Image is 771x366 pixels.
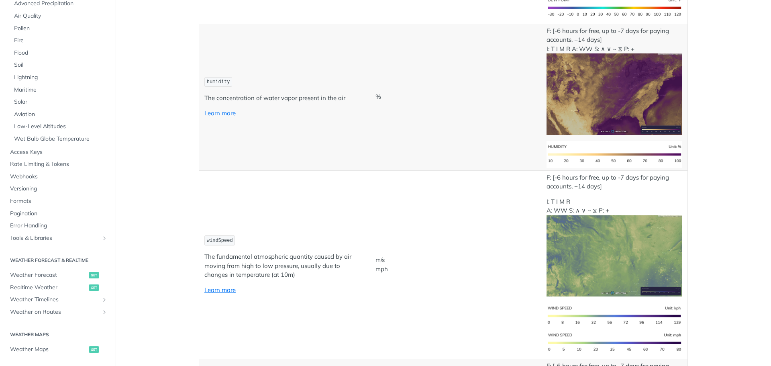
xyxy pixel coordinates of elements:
span: Expand image [547,150,682,157]
a: Weather TimelinesShow subpages for Weather Timelines [6,294,110,306]
a: Learn more [204,109,236,117]
span: Expand image [547,251,682,259]
span: Air Quality [14,12,108,20]
a: Rate Limiting & Tokens [6,158,110,170]
a: Weather Forecastget [6,269,110,281]
h2: Weather Forecast & realtime [6,257,110,264]
span: Expand image [547,3,682,11]
a: Fire [10,35,110,47]
p: The fundamental atmospheric quantity caused by air moving from high to low pressure, usually due ... [204,252,365,280]
span: Solar [14,98,108,106]
a: Flood [10,47,110,59]
a: Air Quality [10,10,110,22]
p: I: T I M R A: WW S: ∧ ∨ ~ ⧖ P: + [547,197,682,297]
p: F: [-6 hours for free, up to -7 days for paying accounts, +14 days] I: T I M R A: WW S: ∧ ∨ ~ ⧖ P: + [547,27,682,135]
span: Rate Limiting & Tokens [10,160,108,168]
span: Webhooks [10,173,108,181]
span: Weather Maps [10,346,87,354]
span: windSpeed [207,238,233,243]
a: Weather on RoutesShow subpages for Weather on Routes [6,306,110,318]
img: wind-speed-si [547,303,682,329]
a: Formats [6,195,110,207]
p: The concentration of water vapor present in the air [204,94,365,103]
span: Expand image [547,338,682,346]
span: Expand image [547,90,682,97]
a: Realtime Weatherget [6,282,110,294]
span: Weather on Routes [10,308,99,316]
a: Wet Bulb Globe Temperature [10,133,110,145]
a: Error Handling [6,220,110,232]
span: Wet Bulb Globe Temperature [14,135,108,143]
span: Lightning [14,74,108,82]
a: Learn more [204,286,236,294]
span: get [89,284,99,291]
a: Low-Level Altitudes [10,121,110,133]
button: Show subpages for Weather on Routes [101,309,108,315]
a: Webhooks [6,171,110,183]
a: Solar [10,96,110,108]
span: Low-Level Altitudes [14,123,108,131]
p: % [375,92,536,102]
a: Aviation [10,108,110,121]
a: Access Keys [6,146,110,158]
a: Maritime [10,84,110,96]
span: Weather Forecast [10,271,87,279]
button: Show subpages for Tools & Libraries [101,235,108,241]
span: Versioning [10,185,108,193]
a: Lightning [10,72,110,84]
span: Access Keys [10,148,108,156]
span: Pollen [14,25,108,33]
img: humidity [547,53,682,135]
img: humidity [547,141,682,168]
span: Expand image [547,312,682,319]
span: humidity [207,79,230,85]
span: get [89,346,99,353]
a: Pagination [6,208,110,220]
p: m/s mph [375,256,536,274]
button: Show subpages for Weather Timelines [101,296,108,303]
img: wind-speed [547,215,682,297]
span: Fire [14,37,108,45]
span: Tools & Libraries [10,234,99,242]
span: Error Handling [10,222,108,230]
a: Tools & LibrariesShow subpages for Tools & Libraries [6,232,110,244]
span: Realtime Weather [10,284,87,292]
a: Soil [10,59,110,71]
img: wind-speed-us [547,329,682,356]
a: Versioning [6,183,110,195]
span: Soil [14,61,108,69]
span: Aviation [14,110,108,119]
a: Pollen [10,22,110,35]
a: Weather Mapsget [6,344,110,356]
span: Flood [14,49,108,57]
span: Weather Timelines [10,296,99,304]
h2: Weather Maps [6,331,110,338]
p: F: [-6 hours for free, up to -7 days for paying accounts, +14 days] [547,173,682,191]
span: Maritime [14,86,108,94]
span: Formats [10,197,108,205]
span: Pagination [10,210,108,218]
span: get [89,272,99,278]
